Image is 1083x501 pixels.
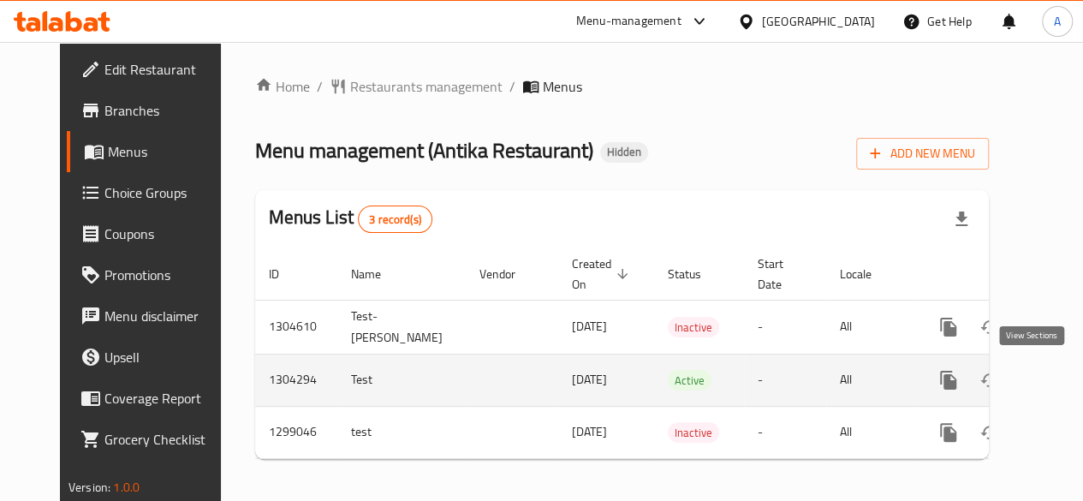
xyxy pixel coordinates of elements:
button: Change Status [969,412,1010,453]
span: Inactive [668,318,719,337]
a: Coupons [67,213,241,254]
span: [DATE] [572,315,607,337]
span: 1.0.0 [113,476,140,498]
td: Test- [PERSON_NAME] [337,300,466,354]
a: Menu disclaimer [67,295,241,337]
button: Change Status [969,307,1010,348]
td: All [826,406,914,458]
span: Start Date [758,253,806,295]
td: 1304294 [255,354,337,406]
span: A [1054,12,1061,31]
a: Branches [67,90,241,131]
span: Edit Restaurant [104,59,227,80]
div: Inactive [668,317,719,337]
div: [GEOGRAPHIC_DATA] [762,12,875,31]
span: Restaurants management [350,76,503,97]
td: All [826,354,914,406]
span: Created On [572,253,634,295]
td: - [744,406,826,458]
span: Coupons [104,224,227,244]
span: [DATE] [572,420,607,443]
td: All [826,300,914,354]
span: Version: [68,476,110,498]
div: Hidden [600,142,648,163]
div: Export file [941,199,982,240]
span: [DATE] [572,368,607,391]
a: Choice Groups [67,172,241,213]
span: ID [269,264,301,284]
span: Add New Menu [870,143,975,164]
td: Test [337,354,466,406]
div: Total records count [358,206,432,233]
button: more [928,412,969,453]
td: test [337,406,466,458]
a: Coverage Report [67,378,241,419]
span: Choice Groups [104,182,227,203]
span: Coverage Report [104,388,227,409]
span: Status [668,264,723,284]
span: Inactive [668,423,719,443]
span: Branches [104,100,227,121]
span: Grocery Checklist [104,429,227,450]
a: Menus [67,131,241,172]
span: Vendor [479,264,538,284]
span: Name [351,264,403,284]
a: Upsell [67,337,241,378]
li: / [509,76,515,97]
td: - [744,300,826,354]
button: Change Status [969,360,1010,401]
td: 1304610 [255,300,337,354]
td: 1299046 [255,406,337,458]
div: Active [668,370,711,391]
h2: Menus List [269,205,432,233]
li: / [317,76,323,97]
div: Inactive [668,422,719,443]
span: Menu disclaimer [104,306,227,326]
button: Add New Menu [856,138,989,170]
div: Menu-management [576,11,681,32]
span: Locale [840,264,894,284]
span: Menus [108,141,227,162]
a: Home [255,76,310,97]
span: Promotions [104,265,227,285]
span: 3 record(s) [359,212,431,228]
a: Edit Restaurant [67,49,241,90]
span: Menus [543,76,582,97]
a: Restaurants management [330,76,503,97]
nav: breadcrumb [255,76,989,97]
a: Promotions [67,254,241,295]
span: Menu management ( Antika Restaurant ) [255,131,593,170]
button: more [928,307,969,348]
a: Grocery Checklist [67,419,241,460]
span: Upsell [104,347,227,367]
span: Hidden [600,145,648,159]
button: more [928,360,969,401]
td: - [744,354,826,406]
span: Active [668,371,711,391]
